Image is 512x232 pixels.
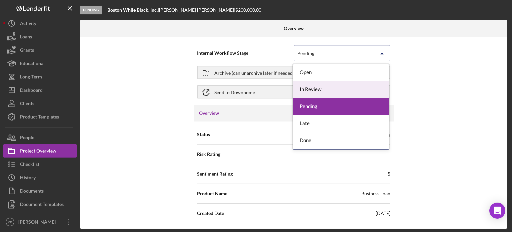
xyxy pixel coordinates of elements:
[20,57,45,72] div: Educational
[3,43,77,57] button: Grants
[20,70,42,85] div: Long-Term
[3,158,77,171] button: Checklist
[197,210,224,217] span: Created Date
[20,30,32,45] div: Loans
[20,43,34,58] div: Grants
[3,198,77,211] button: Document Templates
[376,210,390,217] div: [DATE]
[293,115,389,132] div: Late
[3,17,77,30] button: Activity
[197,66,390,79] button: Archive (can unarchive later if needed)
[3,83,77,97] button: Dashboard
[20,17,36,32] div: Activity
[107,7,158,13] b: Boston While Black, Inc.
[3,30,77,43] button: Loans
[284,26,304,31] b: Overview
[197,190,227,197] span: Product Name
[489,203,505,219] div: Open Intercom Messenger
[20,158,39,173] div: Checklist
[20,110,59,125] div: Product Templates
[388,171,390,177] div: 5
[197,171,233,177] span: Sentiment Rating
[3,110,77,124] button: Product Templates
[3,215,77,229] button: KB[PERSON_NAME]
[293,98,389,115] div: Pending
[197,151,220,158] span: Risk Rating
[214,86,255,98] div: Send to Downhome
[297,51,314,56] div: Pending
[20,131,34,146] div: People
[197,131,210,138] span: Status
[197,50,294,56] span: Internal Workflow Stage
[3,70,77,83] button: Long-Term
[17,215,60,230] div: [PERSON_NAME]
[107,7,159,13] div: |
[3,184,77,198] button: Documents
[8,220,12,224] text: KB
[3,131,77,144] button: People
[3,144,77,158] button: Project Overview
[293,64,389,81] div: Open
[20,184,44,199] div: Documents
[199,110,219,117] h3: Overview
[3,171,77,184] button: History
[20,144,56,159] div: Project Overview
[3,57,77,70] button: Educational
[80,6,102,14] div: Pending
[293,132,389,149] div: Done
[197,85,390,98] button: Send to Downhome
[20,83,43,98] div: Dashboard
[3,97,77,110] button: Clients
[159,7,235,13] div: [PERSON_NAME] [PERSON_NAME] |
[20,97,34,112] div: Clients
[214,66,294,78] div: Archive (can unarchive later if needed)
[235,7,263,13] div: $200,000.00
[293,81,389,98] div: In Review
[361,190,390,197] div: Business Loan
[20,171,36,186] div: History
[20,198,64,213] div: Document Templates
